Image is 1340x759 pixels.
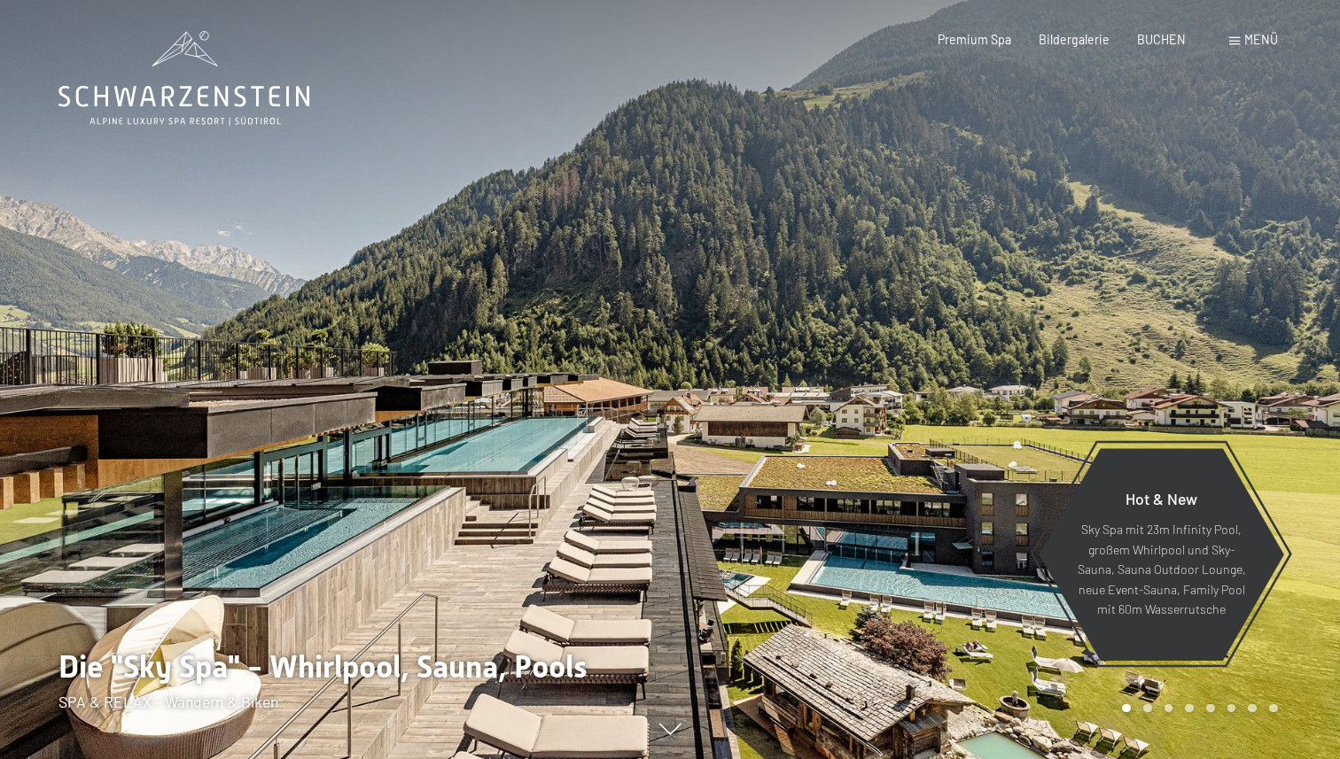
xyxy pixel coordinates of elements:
div: Carousel Page 2 [1143,704,1152,713]
a: BUCHEN [1137,32,1186,47]
p: Sky Spa mit 23m Infinity Pool, großem Whirlpool und Sky-Sauna, Sauna Outdoor Lounge, neue Event-S... [1077,520,1246,620]
div: Carousel Page 4 [1185,704,1194,713]
div: Carousel Page 6 [1227,704,1236,713]
a: Hot & New Sky Spa mit 23m Infinity Pool, großem Whirlpool und Sky-Sauna, Sauna Outdoor Lounge, ne... [1038,447,1285,662]
div: Carousel Page 5 [1206,704,1215,713]
div: Carousel Page 8 [1269,704,1278,713]
span: Menü [1244,32,1278,47]
div: Carousel Page 1 (Current Slide) [1122,704,1131,713]
div: Carousel Pagination [1116,704,1277,713]
div: Carousel Page 3 [1165,704,1173,713]
a: Premium Spa [938,32,1011,47]
a: Bildergalerie [1039,32,1110,47]
div: Carousel Page 7 [1248,704,1257,713]
span: Hot & New [1126,489,1197,508]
